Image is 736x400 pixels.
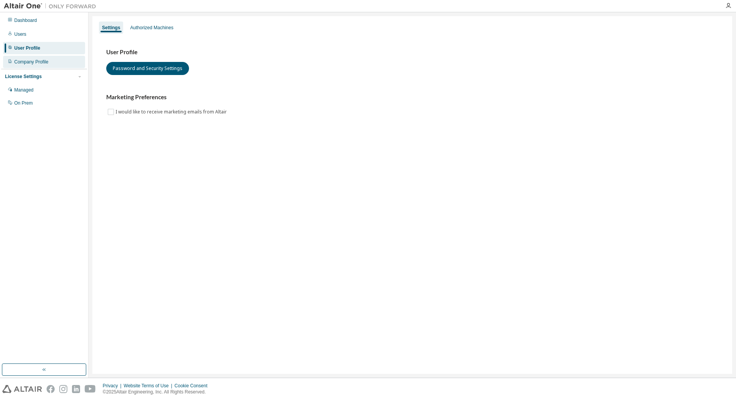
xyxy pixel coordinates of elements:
[103,383,124,389] div: Privacy
[72,385,80,393] img: linkedin.svg
[14,45,40,51] div: User Profile
[14,59,49,65] div: Company Profile
[124,383,174,389] div: Website Terms of Use
[174,383,212,389] div: Cookie Consent
[102,25,120,31] div: Settings
[106,62,189,75] button: Password and Security Settings
[59,385,67,393] img: instagram.svg
[14,87,33,93] div: Managed
[14,31,26,37] div: Users
[85,385,96,393] img: youtube.svg
[2,385,42,393] img: altair_logo.svg
[47,385,55,393] img: facebook.svg
[14,100,33,106] div: On Prem
[14,17,37,23] div: Dashboard
[130,25,173,31] div: Authorized Machines
[115,107,228,117] label: I would like to receive marketing emails from Altair
[5,73,42,80] div: License Settings
[4,2,100,10] img: Altair One
[103,389,212,395] p: © 2025 Altair Engineering, Inc. All Rights Reserved.
[106,93,718,101] h3: Marketing Preferences
[106,48,718,56] h3: User Profile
